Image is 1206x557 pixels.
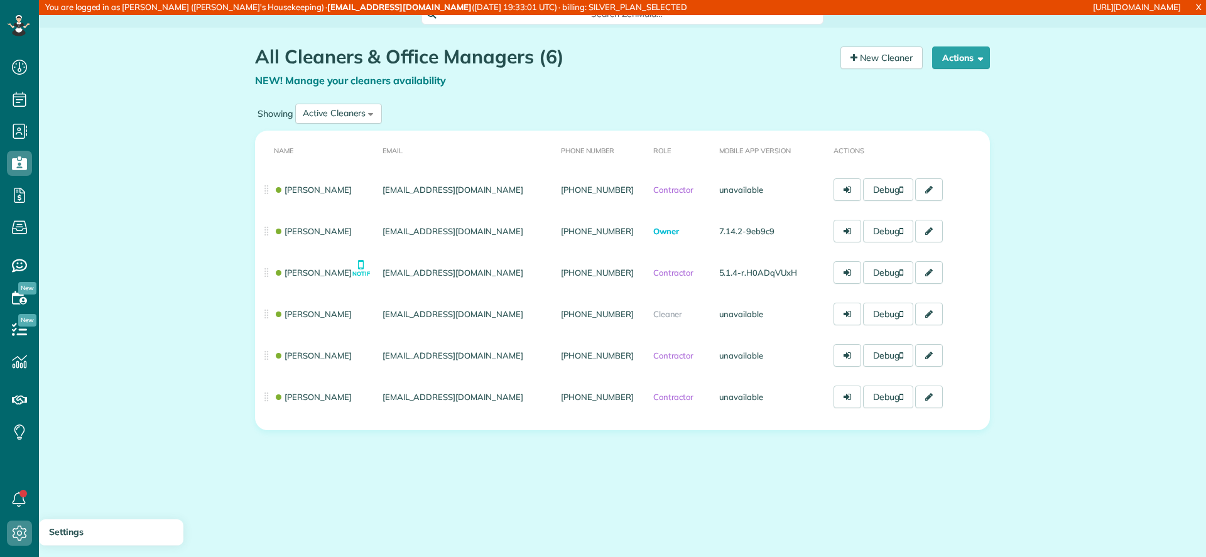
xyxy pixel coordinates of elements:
a: Debug [863,386,913,408]
a: Debug [863,303,913,325]
a: Debug [863,261,913,284]
th: Role [648,131,714,169]
td: [EMAIL_ADDRESS][DOMAIN_NAME] [378,376,556,418]
th: Phone number [556,131,648,169]
label: Showing [255,107,295,120]
a: [PHONE_NUMBER] [561,226,634,236]
a: [PERSON_NAME] [274,309,352,319]
a: [PERSON_NAME] [274,392,352,402]
th: Actions [828,131,990,169]
td: unavailable [714,169,829,210]
span: Contractor [653,350,694,360]
span: New [18,282,36,295]
span: New [18,314,36,327]
a: [PHONE_NUMBER] [561,392,634,402]
a: [PHONE_NUMBER] [561,350,634,360]
a: [PERSON_NAME] [274,268,352,278]
td: 7.14.2-9eb9c9 [714,210,829,252]
span: Owner [653,226,679,236]
a: Debug [863,344,913,367]
a: [PERSON_NAME] [274,226,352,236]
td: [EMAIL_ADDRESS][DOMAIN_NAME] [378,169,556,210]
td: unavailable [714,293,829,335]
td: [EMAIL_ADDRESS][DOMAIN_NAME] [378,335,556,376]
span: Contractor [653,392,694,402]
a: [PHONE_NUMBER] [561,268,634,278]
small: NOTIF [352,271,370,276]
div: Active Cleaners [303,107,366,120]
td: 5.1.4-r.H0ADqVUxH [714,252,829,293]
th: Name [255,131,378,169]
td: unavailable [714,335,829,376]
a: [PHONE_NUMBER] [561,185,634,195]
td: [EMAIL_ADDRESS][DOMAIN_NAME] [378,252,556,293]
span: Contractor [653,185,694,195]
a: NEW! Manage your cleaners availability [255,74,446,87]
td: [EMAIL_ADDRESS][DOMAIN_NAME] [378,293,556,335]
h1: All Cleaners & Office Managers (6) [255,46,831,67]
a: New Cleaner [840,46,923,69]
th: Mobile App Version [714,131,829,169]
span: Cleaner [653,309,683,319]
a: [PERSON_NAME] [274,350,352,360]
td: [EMAIL_ADDRESS][DOMAIN_NAME] [378,210,556,252]
strong: [EMAIL_ADDRESS][DOMAIN_NAME] [327,2,472,12]
button: Actions [932,46,990,69]
a: Debug [863,220,913,242]
td: unavailable [714,376,829,418]
a: Settings [39,519,183,546]
a: [URL][DOMAIN_NAME] [1093,2,1181,12]
th: Email [378,131,556,169]
span: Settings [49,526,84,538]
a: Debug [863,178,913,201]
span: Contractor [653,268,694,278]
a: [PERSON_NAME] [274,185,352,195]
a: [PHONE_NUMBER] [561,309,634,319]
